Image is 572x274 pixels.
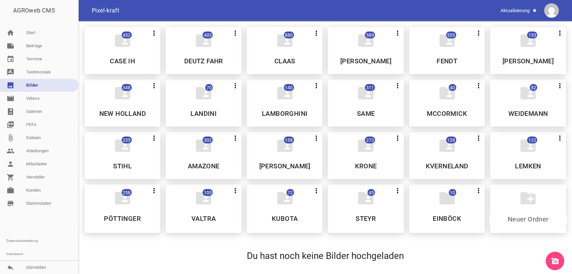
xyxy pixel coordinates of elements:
i: reply [7,263,14,271]
i: person [7,160,14,168]
span: 70 [205,84,213,91]
i: folder_shared [357,84,375,102]
div: PÖTTINGER [85,184,160,233]
span: 235 [122,137,132,143]
div: CASE IH [85,27,160,74]
i: folder_shared [357,32,375,50]
div: STIHL [85,132,160,179]
h5: STIHL [113,163,132,169]
span: 311 [365,84,375,91]
button: more_vert [148,79,160,91]
i: folder_shared [113,84,132,102]
i: more_vert [556,29,564,37]
i: store_mall_directory [7,200,14,207]
h5: [PERSON_NAME] [259,163,310,169]
i: folder [438,189,456,207]
i: picture_as_pdf [7,121,14,129]
i: folder_shared [194,189,213,207]
button: more_vert [391,27,404,39]
span: 82 [530,84,537,91]
span: 403 [203,32,213,38]
span: 348 [122,84,132,91]
div: AMAZONE [166,132,241,179]
span: 122 [527,137,537,143]
i: more_vert [231,134,239,142]
span: 452 [122,32,132,38]
h5: NEW HOLLAND [99,110,146,117]
div: JOHN DEERE [328,27,404,74]
span: Pixel-kraft [92,8,119,13]
span: 272 [365,137,375,143]
button: more_vert [554,27,566,39]
i: people [7,147,14,155]
i: event [7,55,14,63]
button: more_vert [554,79,566,91]
h5: AMAZONE [188,163,220,169]
i: more_vert [231,187,239,195]
i: image [7,81,14,89]
button: more_vert [148,27,160,39]
h5: MCCORMICK [427,110,467,117]
i: folder_shared [357,189,375,207]
i: home [7,29,14,37]
input: Neuer Ordner [489,215,567,223]
span: 128 [446,137,456,143]
button: more_vert [229,132,242,144]
span: 880 [284,32,294,38]
button: more_vert [554,132,566,144]
i: attach_file [7,134,14,142]
h5: KUBOTA [272,215,298,222]
i: more_vert [394,187,402,195]
i: movie [7,95,14,102]
span: 140 [284,84,294,91]
i: folder_shared [276,137,294,155]
i: folder_shared [113,32,132,50]
i: more_vert [231,29,239,37]
i: folder_shared [438,137,456,155]
div: SAME [328,79,404,127]
button: more_vert [310,184,323,196]
button: more_vert [229,184,242,196]
h5: KVERNELAND [426,163,468,169]
button: more_vert [472,27,485,39]
h5: EINBÖCK [433,215,461,222]
div: LEMKEN [490,132,566,179]
div: MCCORMICK [409,79,485,127]
button: more_vert [391,184,404,196]
h5: FENDT [437,58,457,64]
i: more_vert [150,82,158,90]
div: KUBOTA [247,184,323,233]
h5: DEUTZ FAHR [184,58,223,64]
button: more_vert [148,132,160,144]
h5: [PERSON_NAME] [340,58,391,64]
i: folder_shared [276,32,294,50]
i: folder_shared [519,137,537,155]
i: more_vert [556,82,564,90]
i: folder_shared [276,189,294,207]
h5: LANDINI [190,110,217,117]
div: KVERNELAND [409,132,485,179]
h5: STEYR [356,215,376,222]
div: JOSKIN [247,132,323,179]
div: WEIDEMANN [490,79,566,127]
span: 258 [122,189,132,196]
i: more_vert [312,187,320,195]
button: more_vert [391,132,404,144]
span: 10 [449,189,456,196]
h5: WEIDEMANN [508,110,548,117]
i: more_vert [394,29,402,37]
span: 40 [449,84,456,91]
div: EINBÖCK [409,184,485,233]
div: VALTRA [166,184,241,233]
i: shopping_cart [7,173,14,181]
i: more_vert [556,134,564,142]
button: more_vert [472,184,485,196]
i: more_vert [394,82,402,90]
i: folder_shared [438,32,456,50]
span: 105 [203,189,213,196]
h5: LAMBORGHINI [262,110,307,117]
button: more_vert [229,79,242,91]
i: folder_shared [276,84,294,102]
h5: PÖTTINGER [104,215,141,222]
i: more_vert [475,134,483,142]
